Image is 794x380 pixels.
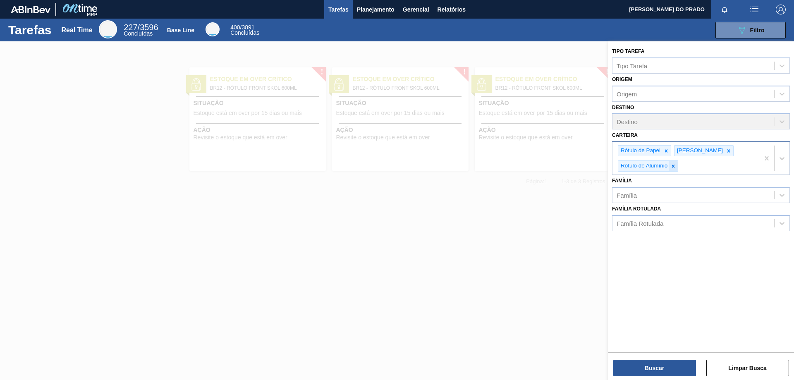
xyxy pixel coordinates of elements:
[230,29,259,36] span: Concluídas
[230,24,240,31] span: 400
[99,20,117,38] div: Real Time
[750,27,765,33] span: Filtro
[8,25,52,35] h1: Tarefas
[612,48,644,54] label: Tipo Tarefa
[612,206,661,212] label: Família Rotulada
[617,220,663,227] div: Família Rotulada
[124,23,137,32] span: 227
[715,22,786,38] button: Filtro
[124,24,158,36] div: Real Time
[749,5,759,14] img: userActions
[617,191,637,198] div: Família
[328,5,349,14] span: Tarefas
[61,26,92,34] div: Real Time
[357,5,395,14] span: Planejamento
[617,90,637,97] div: Origem
[612,105,634,110] label: Destino
[124,30,153,37] span: Concluídas
[618,161,669,171] div: Rótulo de Alumínio
[403,5,429,14] span: Gerencial
[674,146,724,156] div: [PERSON_NAME]
[11,6,50,13] img: TNhmsLtSVTkK8tSr43FrP2fwEKptu5GPRR3wAAAABJRU5ErkJggg==
[612,178,632,184] label: Família
[230,24,254,31] span: / 3891
[438,5,466,14] span: Relatórios
[618,146,662,156] div: Rótulo de Papel
[711,4,738,15] button: Notificações
[776,5,786,14] img: Logout
[230,25,259,36] div: Base Line
[612,76,632,82] label: Origem
[206,22,220,36] div: Base Line
[617,62,647,69] div: Tipo Tarefa
[124,23,158,32] span: / 3596
[612,132,638,138] label: Carteira
[167,27,194,33] div: Base Line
